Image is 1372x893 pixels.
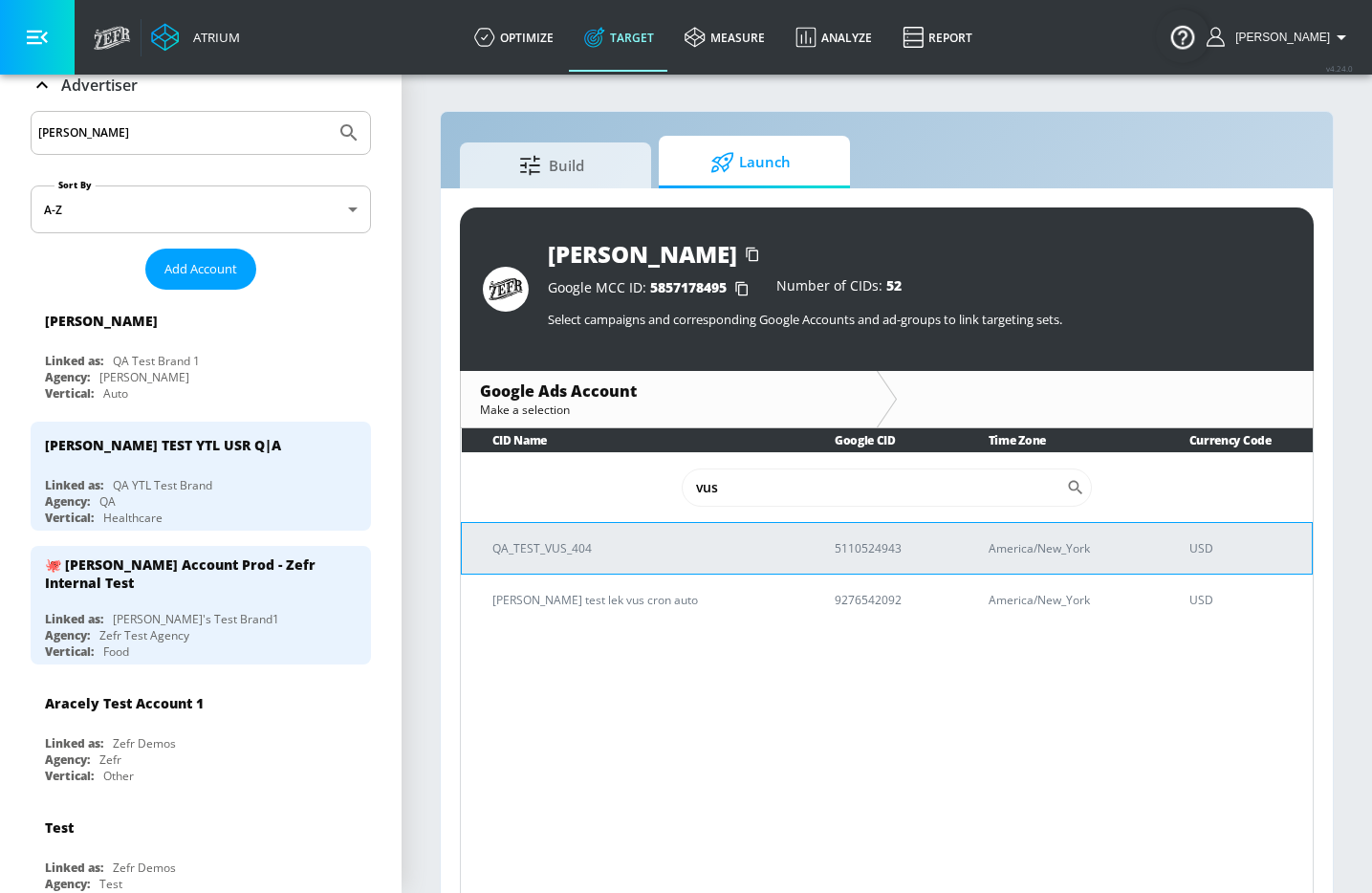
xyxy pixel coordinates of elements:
div: [PERSON_NAME]Linked as:QA Test Brand 1Agency:[PERSON_NAME]Vertical:Auto [31,297,371,406]
div: 🐙 [PERSON_NAME] Account Prod - Zefr Internal TestLinked as:[PERSON_NAME]'s Test Brand1Agency:Zefr... [31,546,371,664]
div: 🐙 [PERSON_NAME] Account Prod - Zefr Internal Test [45,555,339,592]
div: Google Ads AccountMake a selection [461,371,877,427]
span: 5857178495 [650,278,727,296]
div: Aracely Test Account 1Linked as:Zefr DemosAgency:ZefrVertical:Other [31,680,371,789]
div: Google Ads Account [480,381,858,402]
div: Vertical: [45,643,94,660]
div: QA Test Brand 1 [113,353,200,369]
div: Vertical: [45,510,94,526]
div: [PERSON_NAME] [99,369,189,385]
span: Add Account [164,258,237,280]
th: Google CID [804,428,958,452]
div: Vertical: [45,385,94,402]
p: 9276542092 [835,590,943,610]
div: Linked as: [45,735,103,751]
div: [PERSON_NAME] TEST YTL USR Q|ALinked as:QA YTL Test BrandAgency:QAVertical:Healthcare [31,422,371,531]
span: Build [479,142,624,188]
div: Search CID Name or Number [682,468,1092,507]
th: Time Zone [958,428,1159,452]
p: Select campaigns and corresponding Google Accounts and ad-groups to link targeting sets. [548,311,1291,328]
div: Test [45,818,74,837]
a: Target [569,3,669,72]
p: [PERSON_NAME] test lek vus cron auto [492,590,789,610]
div: Aracely Test Account 1 [45,694,204,712]
button: [PERSON_NAME] [1207,26,1353,49]
div: Auto [103,385,128,402]
div: Linked as: [45,477,103,493]
div: Make a selection [480,402,858,418]
p: Advertiser [61,75,138,96]
a: Atrium [151,23,240,52]
div: Google MCC ID: [548,279,757,298]
div: Other [103,768,134,784]
p: USD [1189,590,1297,610]
div: Advertiser [31,58,371,112]
p: America/New_York [989,590,1143,610]
div: QA [99,493,116,510]
div: [PERSON_NAME] TEST YTL USR Q|A [45,436,281,454]
div: Zefr [99,751,121,768]
p: 5110524943 [835,538,943,558]
span: 52 [886,276,902,294]
th: CID Name [462,428,804,452]
div: Number of CIDs: [776,279,902,298]
div: Agency: [45,493,90,510]
div: Zefr Test Agency [99,627,189,643]
p: QA_TEST_VUS_404 [492,538,789,558]
div: QA YTL Test Brand [113,477,212,493]
div: Food [103,643,129,660]
div: Healthcare [103,510,163,526]
div: A-Z [31,185,371,233]
button: Open Resource Center [1156,10,1209,63]
div: Linked as: [45,860,103,876]
div: Zefr Demos [113,860,176,876]
div: [PERSON_NAME]'s Test Brand1 [113,611,279,627]
div: Linked as: [45,611,103,627]
a: optimize [459,3,569,72]
span: login as: stefan.butura@zefr.com [1228,31,1330,44]
input: Search by name [38,120,328,145]
p: USD [1189,538,1296,558]
button: Add Account [145,249,256,290]
th: Currency Code [1159,428,1313,452]
a: measure [669,3,780,72]
div: Vertical: [45,768,94,784]
span: v 4.24.0 [1326,63,1353,74]
div: Atrium [185,29,240,46]
div: [PERSON_NAME] [548,238,737,270]
a: Report [887,3,988,72]
div: [PERSON_NAME] [45,312,158,330]
div: Linked as: [45,353,103,369]
a: Analyze [780,3,887,72]
div: Agency: [45,627,90,643]
div: Agency: [45,751,90,768]
input: Search CID Name or Number [682,468,1066,507]
div: Zefr Demos [113,735,176,751]
p: America/New_York [989,538,1143,558]
span: Launch [678,140,823,185]
button: Submit Search [328,112,370,154]
div: Agency: [45,876,90,892]
div: Test [99,876,122,892]
div: Agency: [45,369,90,385]
label: Sort By [54,179,96,191]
